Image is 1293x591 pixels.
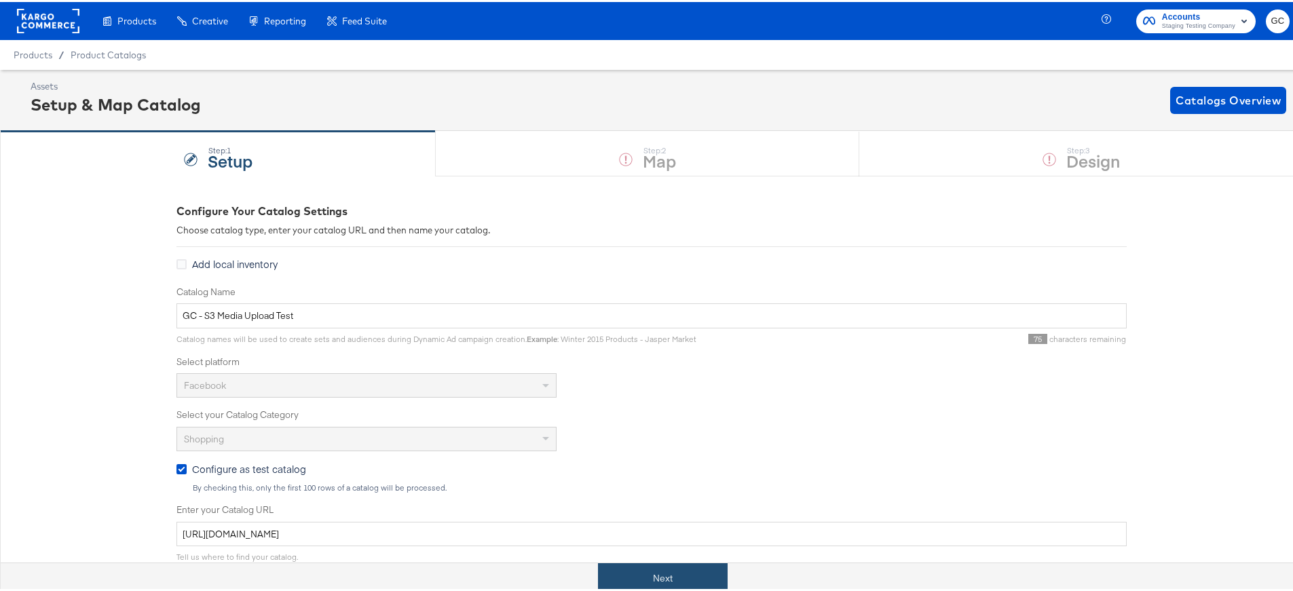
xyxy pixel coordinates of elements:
div: Configure Your Catalog Settings [176,202,1127,217]
span: Facebook [184,377,226,389]
strong: Example [527,332,557,342]
span: / [52,47,71,58]
span: Add local inventory [192,255,278,269]
span: Products [14,47,52,58]
span: Catalog names will be used to create sets and audiences during Dynamic Ad campaign creation. : Wi... [176,332,696,342]
button: GC [1266,7,1290,31]
div: characters remaining [696,332,1127,343]
div: Step: 1 [208,144,252,153]
span: Feed Suite [342,14,387,24]
span: 75 [1028,332,1047,342]
button: Catalogs Overview [1170,85,1286,112]
div: Choose catalog type, enter your catalog URL and then name your catalog. [176,222,1127,235]
strong: Setup [208,147,252,170]
button: AccountsStaging Testing Company [1136,7,1256,31]
a: Product Catalogs [71,47,146,58]
span: Shopping [184,431,224,443]
span: Products [117,14,156,24]
label: Enter your Catalog URL [176,501,1127,514]
div: Setup & Map Catalog [31,91,201,114]
div: Assets [31,78,201,91]
span: Staging Testing Company [1162,19,1235,30]
span: Accounts [1162,8,1235,22]
span: GC [1271,12,1284,27]
span: Configure as test catalog [192,460,306,474]
label: Select platform [176,354,1127,366]
div: By checking this, only the first 100 rows of a catalog will be processed. [192,481,1127,491]
span: Creative [192,14,228,24]
label: Catalog Name [176,284,1127,297]
span: Catalogs Overview [1176,89,1281,108]
label: Select your Catalog Category [176,406,1127,419]
span: Reporting [264,14,306,24]
input: Enter Catalog URL, e.g. http://www.example.com/products.xml [176,520,1127,545]
input: Name your catalog e.g. My Dynamic Product Catalog [176,301,1127,326]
